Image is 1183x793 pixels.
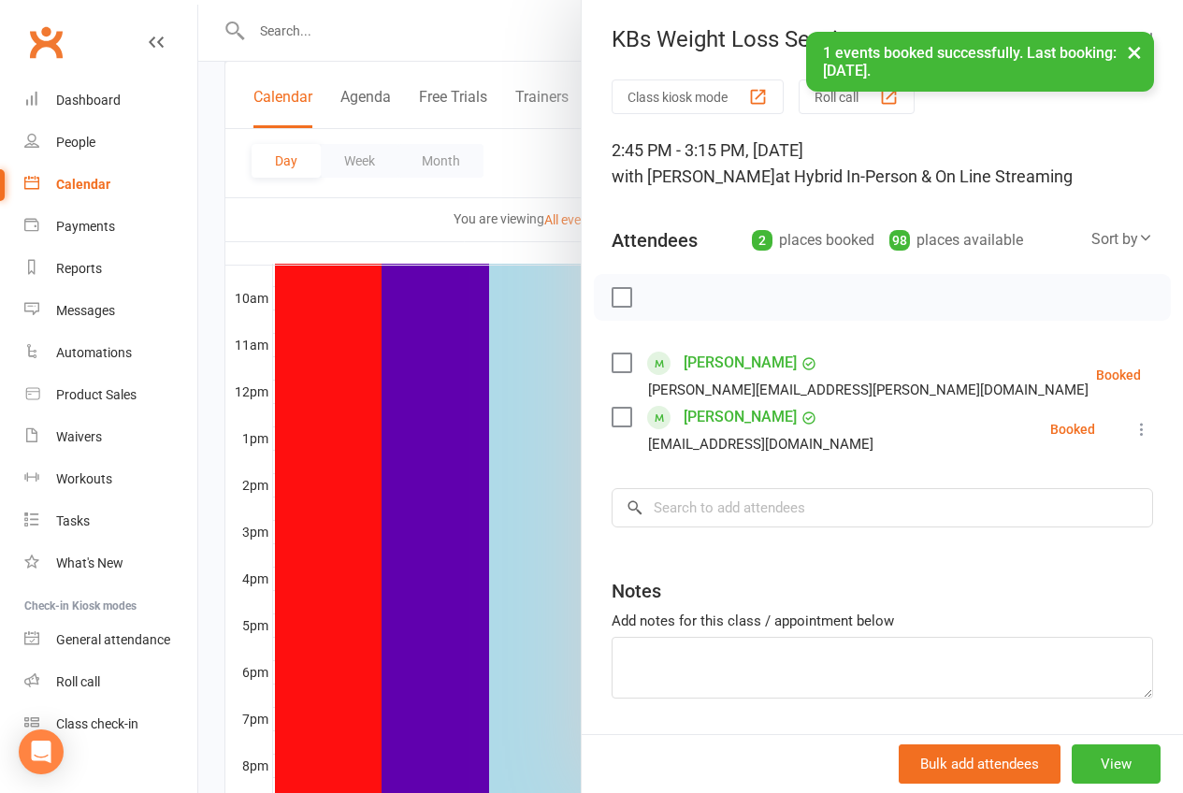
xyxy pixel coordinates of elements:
[56,674,100,689] div: Roll call
[24,206,197,248] a: Payments
[56,135,95,150] div: People
[806,32,1154,92] div: 1 events booked successfully. Last booking: [DATE].
[24,122,197,164] a: People
[612,166,775,186] span: with [PERSON_NAME]
[24,374,197,416] a: Product Sales
[24,703,197,745] a: Class kiosk mode
[24,542,197,584] a: What's New
[582,26,1183,52] div: KBs Weight Loss Session
[56,429,102,444] div: Waivers
[648,378,1089,402] div: [PERSON_NAME][EMAIL_ADDRESS][PERSON_NAME][DOMAIN_NAME]
[899,744,1060,784] button: Bulk add attendees
[752,227,874,253] div: places booked
[1050,423,1095,436] div: Booked
[612,227,698,253] div: Attendees
[612,610,1153,632] div: Add notes for this class / appointment below
[648,432,873,456] div: [EMAIL_ADDRESS][DOMAIN_NAME]
[684,348,797,378] a: [PERSON_NAME]
[684,402,797,432] a: [PERSON_NAME]
[24,79,197,122] a: Dashboard
[775,166,1073,186] span: at Hybrid In-Person & On Line Streaming
[19,729,64,774] div: Open Intercom Messenger
[56,261,102,276] div: Reports
[24,661,197,703] a: Roll call
[24,290,197,332] a: Messages
[56,219,115,234] div: Payments
[24,332,197,374] a: Automations
[56,177,110,192] div: Calendar
[56,716,138,731] div: Class check-in
[612,488,1153,527] input: Search to add attendees
[24,458,197,500] a: Workouts
[889,230,910,251] div: 98
[56,513,90,528] div: Tasks
[56,471,112,486] div: Workouts
[752,230,772,251] div: 2
[612,137,1153,190] div: 2:45 PM - 3:15 PM, [DATE]
[22,19,69,65] a: Clubworx
[889,227,1023,253] div: places available
[56,345,132,360] div: Automations
[24,500,197,542] a: Tasks
[1118,32,1151,72] button: ×
[56,387,137,402] div: Product Sales
[612,578,661,604] div: Notes
[56,632,170,647] div: General attendance
[1072,744,1161,784] button: View
[24,248,197,290] a: Reports
[56,303,115,318] div: Messages
[1096,368,1141,382] div: Booked
[24,416,197,458] a: Waivers
[56,93,121,108] div: Dashboard
[56,555,123,570] div: What's New
[24,164,197,206] a: Calendar
[24,619,197,661] a: General attendance kiosk mode
[1091,227,1153,252] div: Sort by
